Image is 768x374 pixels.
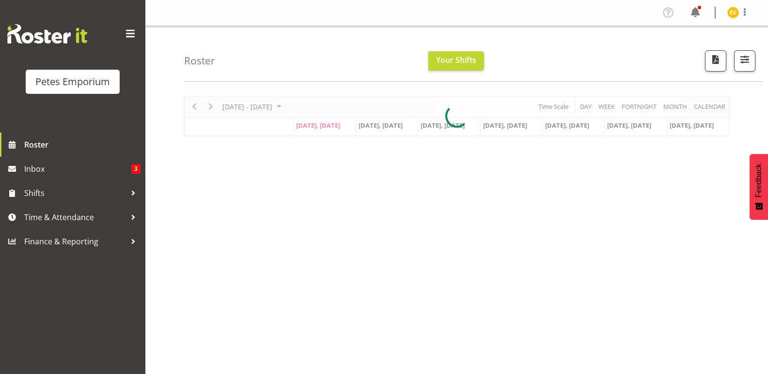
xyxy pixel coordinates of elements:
[727,7,739,18] img: eva-vailini10223.jpg
[754,164,763,197] span: Feedback
[35,75,110,89] div: Petes Emporium
[131,164,141,174] span: 3
[184,55,215,66] h4: Roster
[705,50,726,72] button: Download a PDF of the roster according to the set date range.
[428,51,484,71] button: Your Shifts
[436,55,476,65] span: Your Shifts
[24,162,131,176] span: Inbox
[24,137,141,152] span: Roster
[7,24,87,44] img: Rosterit website logo
[24,234,126,249] span: Finance & Reporting
[24,186,126,200] span: Shifts
[24,210,126,224] span: Time & Attendance
[734,50,755,72] button: Filter Shifts
[750,154,768,220] button: Feedback - Show survey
